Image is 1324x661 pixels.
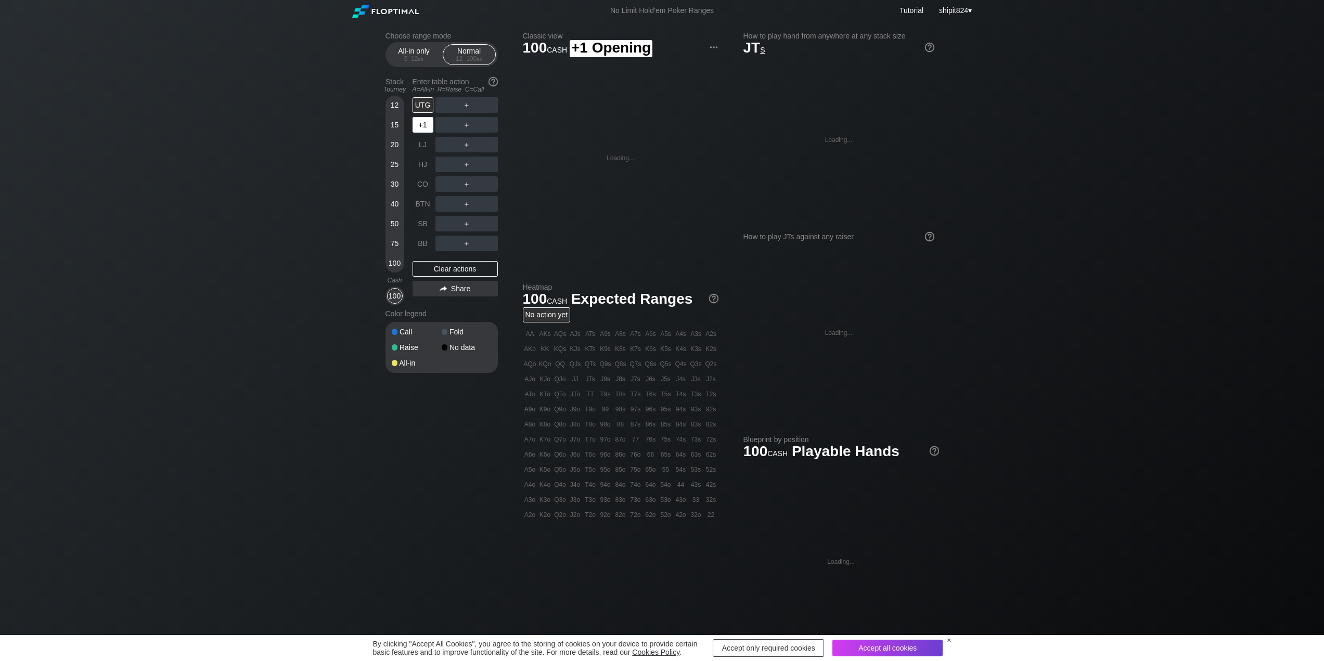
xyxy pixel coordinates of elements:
div: Color legend [385,305,498,322]
div: 72o [628,508,643,522]
div: T5o [583,462,598,477]
div: 97o [598,432,613,447]
div: A=All-in R=Raise C=Call [413,86,498,93]
div: 92s [704,402,718,417]
div: Q5s [659,357,673,371]
div: AQs [553,327,568,341]
h2: Choose range mode [385,32,498,40]
div: KK [538,342,552,356]
div: 86s [644,417,658,432]
div: Q7o [553,432,568,447]
div: T3s [689,387,703,401]
div: JTs [583,372,598,386]
div: × [947,636,951,644]
div: Tourney [381,86,408,93]
span: cash [547,294,567,306]
div: 43s [689,477,703,492]
div: J5s [659,372,673,386]
div: 96s [644,402,658,417]
div: A9s [598,327,613,341]
div: Normal [445,45,493,64]
div: T2o [583,508,598,522]
div: Q4s [674,357,688,371]
div: Loading... [825,329,853,336]
div: J4o [568,477,583,492]
div: K2o [538,508,552,522]
div: KQo [538,357,552,371]
div: ＋ [435,196,498,212]
div: K3o [538,492,552,507]
span: 100 [742,444,790,461]
div: 54s [674,462,688,477]
div: J7o [568,432,583,447]
div: A6s [644,327,658,341]
div: 86o [613,447,628,462]
div: 50 [387,216,403,231]
div: QQ [553,357,568,371]
div: A2o [523,508,537,522]
div: 5 – 12 [392,55,436,62]
div: A6o [523,447,537,462]
div: 73o [628,492,643,507]
div: QJs [568,357,583,371]
div: BB [413,236,433,251]
div: +1 [413,117,433,133]
div: J2o [568,508,583,522]
div: K7o [538,432,552,447]
div: J9s [598,372,613,386]
h1: Expected Ranges [523,290,718,307]
span: 100 [521,291,569,308]
h1: Playable Hands [743,443,939,460]
div: By clicking "Accept All Cookies", you agree to the storing of cookies on your device to provide c... [373,640,705,656]
div: 12 – 100 [447,55,491,62]
img: help.32db89a4.svg [924,42,935,53]
div: ＋ [435,137,498,152]
div: T8s [613,387,628,401]
div: K8s [613,342,628,356]
div: J9o [568,402,583,417]
div: 95s [659,402,673,417]
div: 25 [387,157,403,172]
div: K5s [659,342,673,356]
div: LJ [413,137,433,152]
div: KTs [583,342,598,356]
div: Loading... [607,154,634,162]
div: 30 [387,176,403,192]
div: J5o [568,462,583,477]
div: 76o [628,447,643,462]
div: ＋ [435,117,498,133]
div: Accept only required cookies [713,639,824,657]
div: Q3o [553,492,568,507]
div: J2s [704,372,718,386]
div: KQs [553,342,568,356]
div: J4s [674,372,688,386]
div: CO [413,176,433,192]
div: J6s [644,372,658,386]
div: 95o [598,462,613,477]
div: T9o [583,402,598,417]
div: 54o [659,477,673,492]
div: 99 [598,402,613,417]
div: ＋ [435,97,498,113]
div: 72s [704,432,718,447]
div: Q9o [553,402,568,417]
div: T7s [628,387,643,401]
div: K9s [598,342,613,356]
img: help.32db89a4.svg [924,231,935,242]
div: 82s [704,417,718,432]
div: 96o [598,447,613,462]
div: JTo [568,387,583,401]
div: KJo [538,372,552,386]
h2: Blueprint by position [743,435,939,444]
div: ＋ [435,176,498,192]
img: help.32db89a4.svg [487,76,499,87]
img: help.32db89a4.svg [708,293,719,304]
div: Stack [381,73,408,97]
h2: How to play hand from anywhere at any stack size [743,32,934,40]
div: 97s [628,402,643,417]
div: Q2o [553,508,568,522]
div: K2s [704,342,718,356]
div: 87s [628,417,643,432]
a: Cookies Policy [632,648,679,656]
div: 62o [644,508,658,522]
